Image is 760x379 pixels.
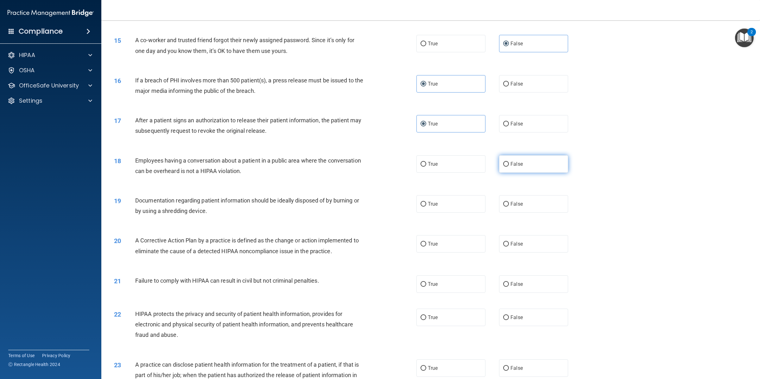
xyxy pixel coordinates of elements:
span: True [428,365,438,371]
a: Terms of Use [8,352,35,359]
span: A co-worker and trusted friend forgot their newly assigned password. Since it’s only for one day ... [135,37,354,54]
span: False [510,41,523,47]
span: A Corrective Action Plan by a practice is defined as the change or action implemented to eliminat... [135,237,359,254]
input: True [421,122,426,126]
button: Open Resource Center, 2 new notifications [735,29,754,47]
input: True [421,242,426,247]
span: 22 [114,311,121,318]
input: False [503,162,509,167]
span: 21 [114,277,121,285]
input: True [421,82,426,87]
span: False [510,121,523,127]
input: False [503,42,509,46]
span: After a patient signs an authorization to release their patient information, the patient may subs... [135,117,361,134]
p: Settings [19,97,42,105]
span: Ⓒ Rectangle Health 2024 [8,361,60,368]
span: True [428,81,438,87]
input: True [421,202,426,207]
span: If a breach of PHI involves more than 500 patient(s), a press release must be issued to the major... [135,77,363,94]
a: Privacy Policy [42,352,71,359]
span: False [510,81,523,87]
span: 16 [114,77,121,85]
span: True [428,41,438,47]
input: False [503,315,509,320]
span: Failure to comply with HIPAA can result in civil but not criminal penalties. [135,277,319,284]
span: False [510,201,523,207]
input: False [503,366,509,371]
input: False [503,282,509,287]
span: True [428,161,438,167]
iframe: Drift Widget Chat Controller [653,335,752,360]
span: False [510,365,523,371]
input: False [503,122,509,126]
span: False [510,241,523,247]
a: OSHA [8,67,92,74]
span: 17 [114,117,121,125]
span: 20 [114,237,121,245]
span: True [428,121,438,127]
span: True [428,241,438,247]
span: Employees having a conversation about a patient in a public area where the conversation can be ov... [135,157,361,174]
h4: Compliance [19,27,63,36]
span: True [428,314,438,320]
a: HIPAA [8,51,92,59]
input: False [503,202,509,207]
input: True [421,42,426,46]
img: PMB logo [8,7,94,19]
a: Settings [8,97,92,105]
input: True [421,315,426,320]
a: OfficeSafe University [8,82,92,89]
span: True [428,281,438,287]
span: 23 [114,361,121,369]
span: 15 [114,37,121,44]
input: True [421,282,426,287]
span: False [510,281,523,287]
div: 2 [750,32,753,40]
input: True [421,162,426,167]
p: OSHA [19,67,35,74]
span: False [510,314,523,320]
input: False [503,242,509,247]
span: HIPAA protects the privacy and security of patient health information, provides for electronic an... [135,311,353,338]
p: OfficeSafe University [19,82,79,89]
span: Documentation regarding patient information should be ideally disposed of by burning or by using ... [135,197,359,214]
span: False [510,161,523,167]
span: True [428,201,438,207]
input: True [421,366,426,371]
span: 19 [114,197,121,205]
p: HIPAA [19,51,35,59]
span: 18 [114,157,121,165]
input: False [503,82,509,87]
